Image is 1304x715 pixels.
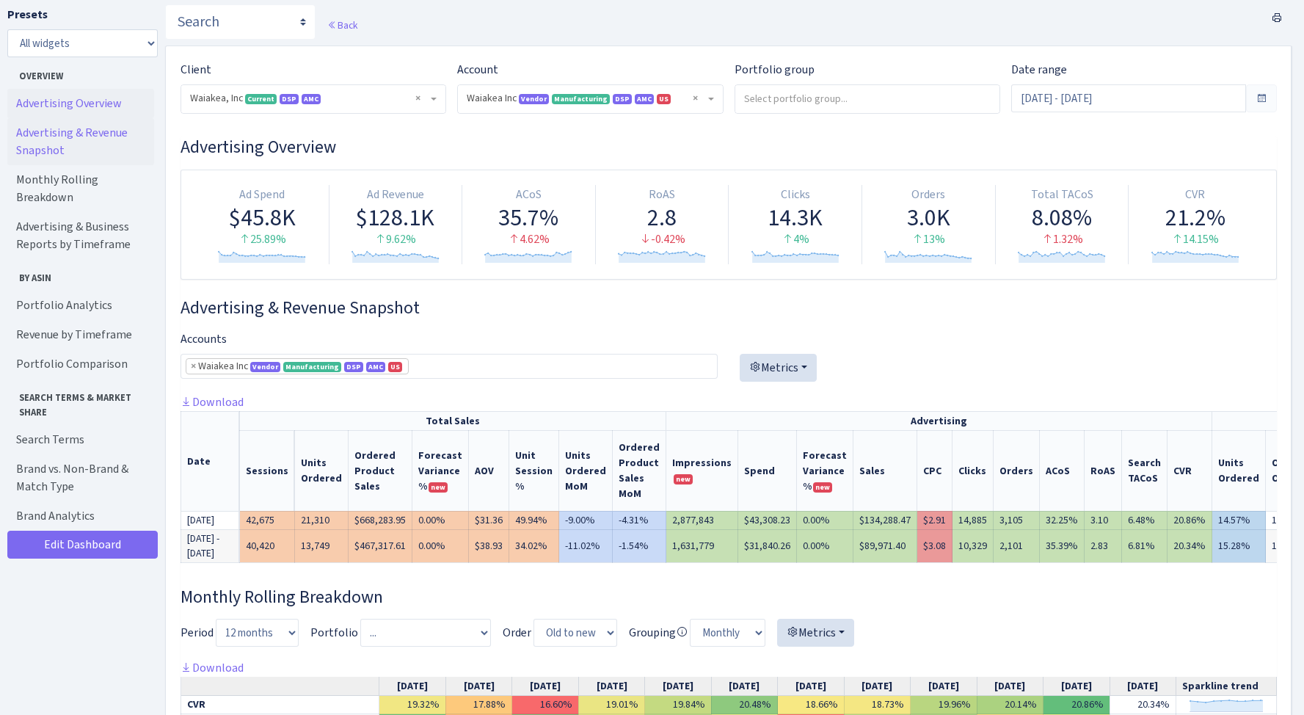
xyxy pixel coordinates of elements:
td: 35.39% [1040,529,1085,562]
span: Manufacturing [552,94,610,104]
h3: Widget #38 [181,587,1277,608]
div: Total TACoS [1002,186,1123,203]
a: Download [181,394,244,410]
td: 0.00% [797,511,853,529]
span: Remove all items [415,91,420,106]
span: Remove all items [693,91,698,106]
td: 18.66% [778,696,844,714]
td: 20.34% [1110,696,1176,714]
td: 20.34% [1168,529,1212,562]
div: ACoS [468,186,589,203]
th: Sparkline trend [1176,677,1277,696]
th: Orders [994,430,1040,511]
td: 18.73% [844,696,910,714]
span: By ASIN [8,265,153,285]
th: Units Ordered MoM [559,430,613,511]
th: Spend Forecast Variance % [797,430,853,511]
th: Ordered Product Sales [349,430,412,511]
div: $128.1K [335,203,456,231]
div: Ad Spend [202,186,323,203]
th: Units Ordered [295,430,349,511]
td: 19.32% [379,696,445,714]
th: AOV [469,430,509,511]
td: 0.00% [412,529,469,562]
th: Clicks [952,430,994,511]
label: Grouping [629,624,688,642]
input: Select portfolio group... [735,85,999,112]
td: 49.94% [509,511,559,529]
a: Portfolio Analytics [7,291,154,320]
th: [DATE] [1043,677,1110,696]
span: Waiakea Inc <span class="badge badge-primary">Vendor</span><span class="badge badge-success">Manu... [458,85,722,113]
td: 42,675 [240,511,295,529]
div: 35.7% [468,203,589,231]
th: [DATE] [711,677,777,696]
th: [DATE] [977,677,1043,696]
td: 20.86% [1168,511,1212,529]
div: $45.8K [202,203,323,231]
div: 21.2% [1134,203,1256,231]
span: US [657,94,671,104]
td: 0.00% [412,511,469,529]
div: 1.32% [1002,231,1123,248]
th: [DATE] [379,677,445,696]
th: Total Sales [240,411,666,430]
td: 1,631,779 [666,529,738,562]
td: 15.28% [1212,529,1266,562]
th: [DATE] [911,677,977,696]
span: Waiakea Inc <span class="badge badge-primary">Vendor</span><span class="badge badge-success">Manu... [467,91,704,106]
td: 0.00% [797,529,853,562]
td: 6.48% [1122,511,1168,529]
a: Monthly Rolling Breakdown [7,165,154,212]
td: 6.81% [1122,529,1168,562]
td: 16.60% [512,696,578,714]
th: Search TACoS [1122,430,1168,511]
th: [DATE] [1110,677,1176,696]
th: Sales [853,430,917,511]
td: 10,329 [952,529,994,562]
span: Vendor [250,362,280,372]
span: AMC [366,362,385,372]
div: 2.8 [602,203,723,231]
a: Advertising & Revenue Snapshot [7,118,154,165]
th: ACoS [1040,430,1085,511]
td: 19.01% [578,696,644,714]
span: Waiakea, Inc <span class="badge badge-success">Current</span><span class="badge badge-primary">DS... [181,85,445,113]
span: DSP [344,362,363,372]
td: 40,420 [240,529,295,562]
span: Vendor [519,94,549,104]
div: 13% [868,231,989,248]
th: [DATE] [578,677,644,696]
a: Back [327,18,357,32]
th: Ordered Product Sales Forecast Variance % [412,430,469,511]
td: -11.02% [559,529,613,562]
th: CPC [917,430,952,511]
label: Presets [7,6,48,23]
td: CVR [181,696,379,714]
a: Search Terms [7,425,154,454]
th: Impressions [666,430,738,511]
td: 34.02% [509,529,559,562]
th: [DATE] [645,677,711,696]
td: -1.54% [613,529,666,562]
td: -4.31% [613,511,666,529]
div: 14.15% [1134,231,1256,248]
div: 8.08% [1002,203,1123,231]
div: Ad Revenue [335,186,456,203]
td: 17.88% [445,696,511,714]
th: [DATE] [445,677,511,696]
div: 4.62% [468,231,589,248]
label: Account [457,61,498,79]
li: Waiakea Inc <span class="badge badge-primary">Vendor</span><span class="badge badge-success">Manu... [186,358,409,374]
a: Brand Analytics [7,501,154,531]
td: $134,288.47 [853,511,917,529]
th: Sessions [240,430,295,511]
td: 32.25% [1040,511,1085,529]
div: Clicks [735,186,856,203]
label: Order [503,624,531,642]
div: 25.89% [202,231,323,248]
a: Portfolio Comparison [7,349,154,379]
div: -0.42% [602,231,723,248]
a: Brand vs. Non-Brand & Match Type [7,454,154,501]
td: 3,105 [994,511,1040,529]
